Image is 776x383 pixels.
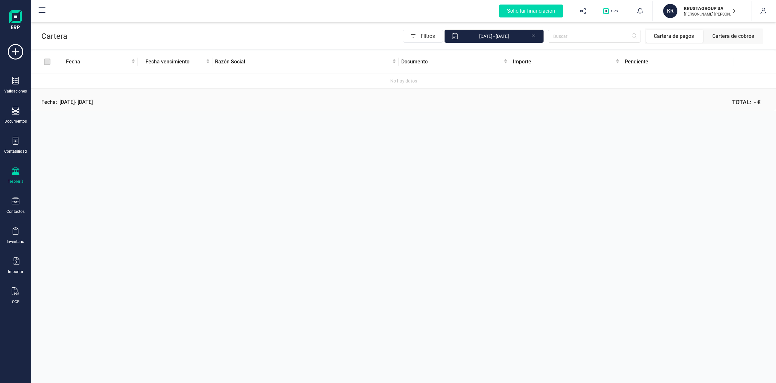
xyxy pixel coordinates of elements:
p: KRUSTAGROUP SA [684,5,736,12]
div: No hay datos [34,77,773,84]
p: [PERSON_NAME] [PERSON_NAME] [684,12,736,17]
span: Importe [513,58,614,66]
p: Fecha: [41,98,57,106]
span: Filtros [421,30,443,43]
div: Solicitar financiación [499,5,563,17]
img: Logo Finanedi [9,10,22,31]
span: TOTAL: [732,98,766,107]
div: Inventario [7,239,24,244]
div: KR [663,4,677,18]
span: Fecha vencimiento [145,58,204,66]
input: Buscar [548,30,641,43]
div: Contabilidad [4,149,27,154]
span: Documento [401,58,503,66]
button: Solicitar financiación [491,1,571,21]
div: Contactos [6,209,25,214]
button: Logo de OPS [599,1,624,21]
th: Pendiente [622,50,734,73]
button: Filtros [403,30,443,43]
span: Fecha [66,58,130,66]
div: Tesorería [8,179,24,184]
span: Cartera de cobros [705,30,762,43]
span: [DATE] - [DATE] [59,98,93,106]
img: Logo de OPS [603,8,620,14]
p: Cartera [41,31,67,41]
div: OCR [12,299,19,304]
div: Importar [8,269,23,274]
span: Razón Social [215,58,391,66]
span: - € [754,98,760,107]
div: Validaciones [4,89,27,94]
button: KRKRUSTAGROUP SA[PERSON_NAME] [PERSON_NAME] [661,1,743,21]
span: Cartera de pagos [646,30,703,43]
div: Documentos [5,119,27,124]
